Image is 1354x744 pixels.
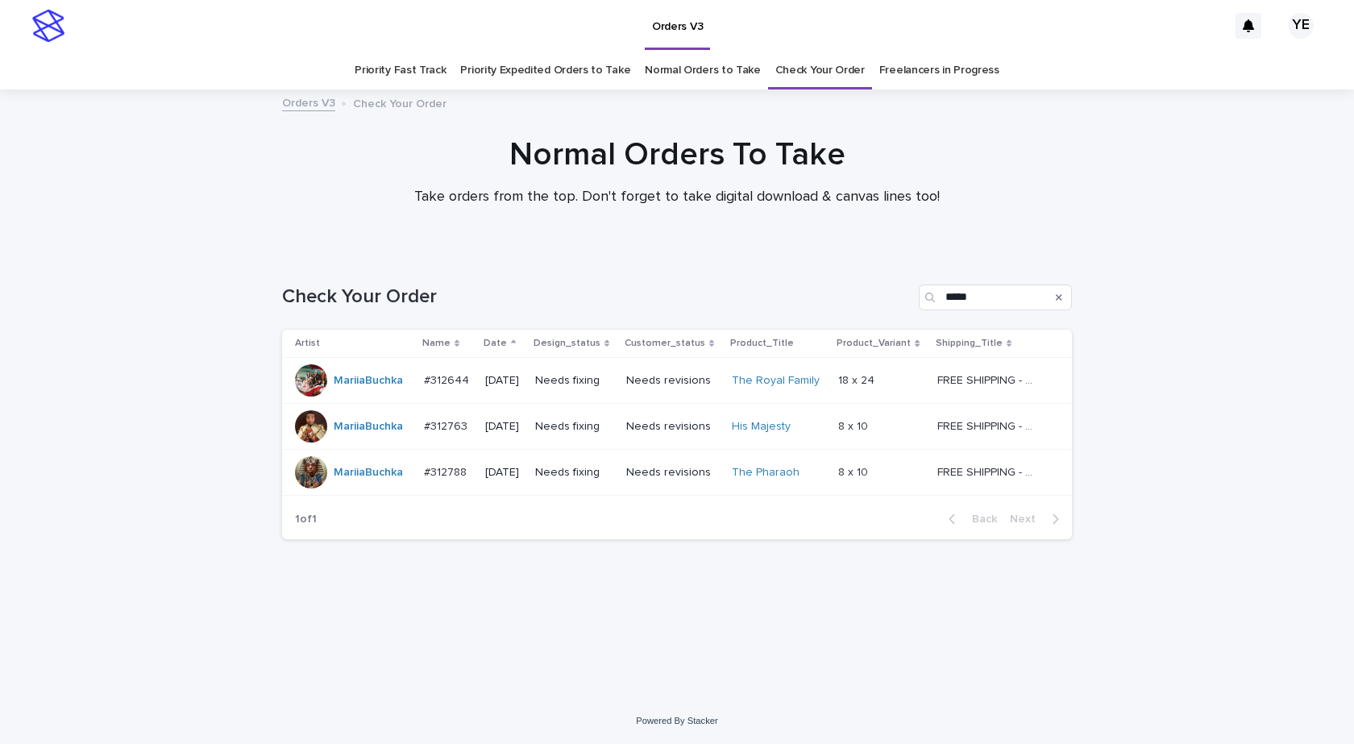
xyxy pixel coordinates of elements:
a: MariiaBuchka [334,466,403,480]
button: Back [936,512,1003,526]
p: #312644 [424,371,472,388]
p: [DATE] [485,466,522,480]
button: Next [1003,512,1072,526]
p: FREE SHIPPING - preview in 1-2 business days, after your approval delivery will take 5-10 b.d. [937,417,1041,434]
span: Back [962,513,997,525]
input: Search [919,285,1072,310]
p: Needs fixing [535,374,613,388]
a: The Royal Family [732,374,820,388]
p: Take orders from the top. Don't forget to take digital download & canvas lines too! [355,189,999,206]
a: Freelancers in Progress [879,52,999,89]
p: Needs fixing [535,420,613,434]
p: Product_Variant [837,335,911,352]
p: Name [422,335,451,352]
p: 18 x 24 [838,371,878,388]
p: #312763 [424,417,471,434]
a: Powered By Stacker [636,716,717,725]
p: 8 x 10 [838,417,871,434]
a: Normal Orders to Take [645,52,761,89]
tr: MariiaBuchka #312644#312644 [DATE]Needs fixingNeeds revisionsThe Royal Family 18 x 2418 x 24 FREE... [282,358,1072,404]
a: The Pharaoh [732,466,800,480]
a: MariiaBuchka [334,374,403,388]
p: Needs revisions [626,374,719,388]
span: Next [1010,513,1045,525]
p: 1 of 1 [282,500,330,539]
p: 8 x 10 [838,463,871,480]
p: Artist [295,335,320,352]
a: His Majesty [732,420,791,434]
p: Shipping_Title [936,335,1003,352]
a: MariiaBuchka [334,420,403,434]
p: #312788 [424,463,470,480]
p: Customer_status [625,335,705,352]
p: Needs fixing [535,466,613,480]
h1: Normal Orders To Take [282,135,1072,174]
p: Needs revisions [626,466,719,480]
a: Priority Fast Track [355,52,446,89]
a: Orders V3 [282,93,335,111]
p: Product_Title [730,335,794,352]
p: Date [484,335,507,352]
p: FREE SHIPPING - preview in 1-2 business days, after your approval delivery will take 5-10 b.d. [937,463,1041,480]
p: Check Your Order [353,94,446,111]
a: Priority Expedited Orders to Take [460,52,630,89]
tr: MariiaBuchka #312763#312763 [DATE]Needs fixingNeeds revisionsHis Majesty 8 x 108 x 10 FREE SHIPPI... [282,404,1072,450]
div: YE [1288,13,1314,39]
img: stacker-logo-s-only.png [32,10,64,42]
p: [DATE] [485,420,522,434]
tr: MariiaBuchka #312788#312788 [DATE]Needs fixingNeeds revisionsThe Pharaoh 8 x 108 x 10 FREE SHIPPI... [282,450,1072,496]
a: Check Your Order [775,52,865,89]
h1: Check Your Order [282,285,912,309]
p: Design_status [534,335,600,352]
p: Needs revisions [626,420,719,434]
p: [DATE] [485,374,522,388]
p: FREE SHIPPING - preview in 1-2 business days, after your approval delivery will take 5-10 b.d. [937,371,1041,388]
